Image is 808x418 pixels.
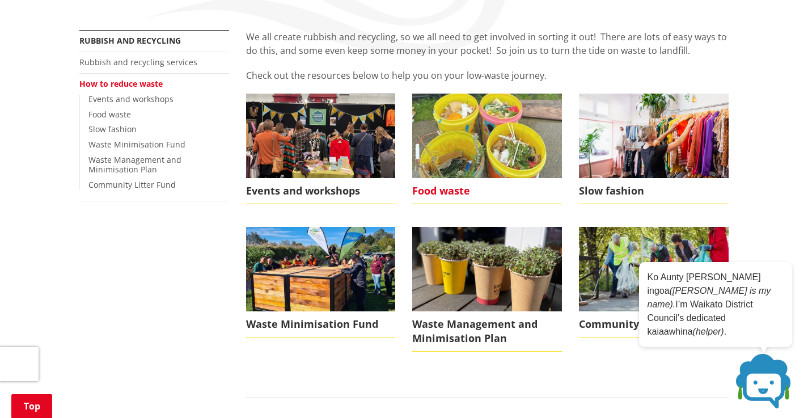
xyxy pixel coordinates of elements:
a: Waste Management and Minimisation Plan [412,227,562,352]
img: composthub2.tmb-e-1024-576 [246,227,396,311]
a: Top [11,394,52,418]
a: How to reduce waste [79,78,163,89]
span: Slow fashion [579,178,729,204]
a: Slow fashion [88,124,137,134]
a: Waste Management and Minimisation Plan [88,154,181,175]
a: Waste Minimisation Fund [88,139,185,150]
a: Food waste [88,109,131,120]
a: Food waste [412,94,562,204]
a: Events and workshops [88,94,174,104]
a: Rubbish and recycling services [79,57,197,67]
a: Rubbish and recycling [79,35,181,46]
span: Community Litter Fund [579,311,729,337]
p: Check out the resources below to help you on your low-waste journey. [246,69,729,82]
img: food waste [412,94,562,178]
a: Community Litter Fund [579,227,729,337]
span: Events and workshops [246,178,396,204]
a: Events and workshops [246,94,396,204]
a: Slow fashion [579,94,729,204]
span: Food waste [412,178,562,204]
em: ([PERSON_NAME] is my name). [648,286,771,309]
img: Litter Fund [579,227,729,311]
img: waste minimisation [412,227,562,311]
a: Waste Minimisation Fund [246,227,396,337]
span: Waste Minimisation Fund [246,311,396,337]
a: Community Litter Fund [88,179,176,190]
img: Waste minimisation events and workshops [246,94,396,178]
p: We all create rubbish and recycling, so we all need to get involved in sorting it out! There are ... [246,30,729,57]
img: SEWtember [579,94,729,178]
span: Waste Management and Minimisation Plan [412,311,562,352]
em: (helper) [693,327,724,336]
p: Ko Aunty [PERSON_NAME] ingoa I’m Waikato District Council’s dedicated kaiaawhina . [648,271,784,339]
